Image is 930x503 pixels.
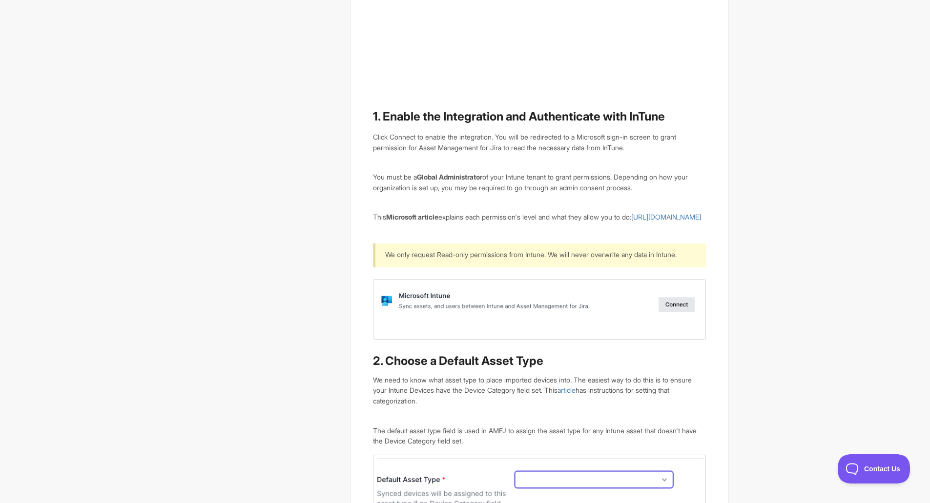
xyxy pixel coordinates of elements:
p: We only request Read-only permissions from Intune. We will never overwrite any data in Intune. [385,249,693,260]
h2: 1. Enable the Integration and Authenticate with InTune [373,109,705,124]
img: file-GFTLHMNMdG.png [373,279,705,340]
b: Global Administrator [417,173,482,181]
a: [URL][DOMAIN_NAME] [631,213,701,221]
h2: 2. Choose a Default Asset Type [373,353,705,369]
a: article [558,386,576,394]
b: Microsoft article [386,213,438,221]
iframe: Toggle Customer Support [838,454,910,483]
div: Click Connect to enable the integration. You will be redirected to a Microsoft sign-in screen to ... [373,132,705,153]
p: You must be a of your Intune tenant to grant permissions. Depending on how your organization is s... [373,172,705,193]
p: This explains each permission's level and what they allow you to do: [373,212,705,222]
p: The default asset type field is used in AMFJ to assign the asset type for any Intune asset that d... [373,425,705,446]
p: We need to know what asset type to place imported devices into. The easiest way to do this is to ... [373,375,705,406]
